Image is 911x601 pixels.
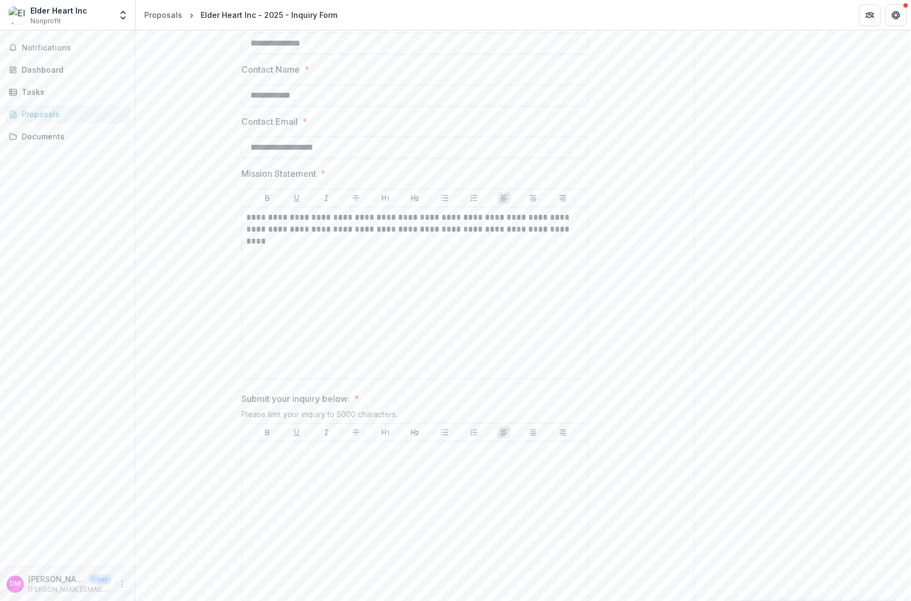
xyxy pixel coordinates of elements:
[9,7,26,24] img: Elder Heart Inc
[22,86,122,98] div: Tasks
[22,131,122,142] div: Documents
[261,191,274,204] button: Bold
[241,167,316,180] p: Mission Statement
[408,426,421,439] button: Heading 2
[22,64,122,75] div: Dashboard
[241,63,300,76] p: Contact Name
[30,16,61,26] span: Nonprofit
[4,39,131,56] button: Notifications
[4,105,131,123] a: Proposals
[290,426,303,439] button: Underline
[201,9,337,21] div: Elder Heart Inc - 2025 - Inquiry Form
[408,191,421,204] button: Heading 2
[349,191,362,204] button: Strike
[320,426,333,439] button: Italicize
[22,43,126,53] span: Notifications
[4,127,131,145] a: Documents
[320,191,333,204] button: Italicize
[497,426,510,439] button: Align Left
[527,426,540,439] button: Align Center
[22,108,122,120] div: Proposals
[140,7,342,23] nav: breadcrumb
[438,191,451,204] button: Bullet List
[241,115,298,128] p: Contact Email
[10,580,21,587] div: Diane McCall
[116,4,131,26] button: Open entity switcher
[497,191,510,204] button: Align Left
[116,578,129,591] button: More
[261,426,274,439] button: Bold
[467,426,480,439] button: Ordered List
[527,191,540,204] button: Align Center
[859,4,881,26] button: Partners
[144,9,182,21] div: Proposals
[467,191,480,204] button: Ordered List
[379,191,392,204] button: Heading 1
[4,83,131,101] a: Tasks
[30,5,87,16] div: Elder Heart Inc
[556,426,569,439] button: Align Right
[28,573,85,585] p: [PERSON_NAME]
[89,574,111,584] p: User
[241,392,350,405] p: Submit your inquiry below:
[438,426,451,439] button: Bullet List
[140,7,187,23] a: Proposals
[4,61,131,79] a: Dashboard
[349,426,362,439] button: Strike
[241,410,588,423] div: Please limit your inquiry to 5000 characters.
[290,191,303,204] button: Underline
[556,191,569,204] button: Align Right
[885,4,907,26] button: Get Help
[379,426,392,439] button: Heading 1
[28,585,111,594] p: [PERSON_NAME][EMAIL_ADDRESS][DOMAIN_NAME]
